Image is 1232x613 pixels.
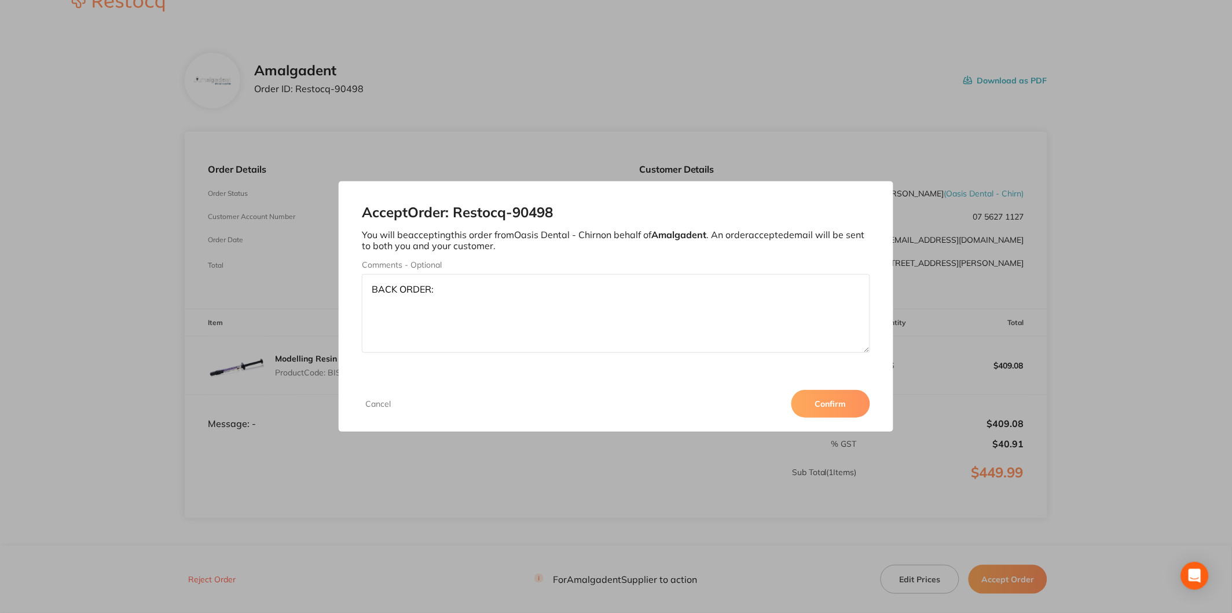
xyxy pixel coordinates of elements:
[362,274,870,353] textarea: BACK ORDER:
[651,229,706,240] b: Amalgadent
[791,390,870,418] button: Confirm
[362,229,870,251] p: You will be accepting this order from Oasis Dental - Chirn on behalf of . An order accepted email...
[362,399,394,409] button: Cancel
[362,260,870,269] label: Comments - Optional
[1181,562,1209,590] div: Open Intercom Messenger
[362,205,870,221] h2: Accept Order: Restocq- 90498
